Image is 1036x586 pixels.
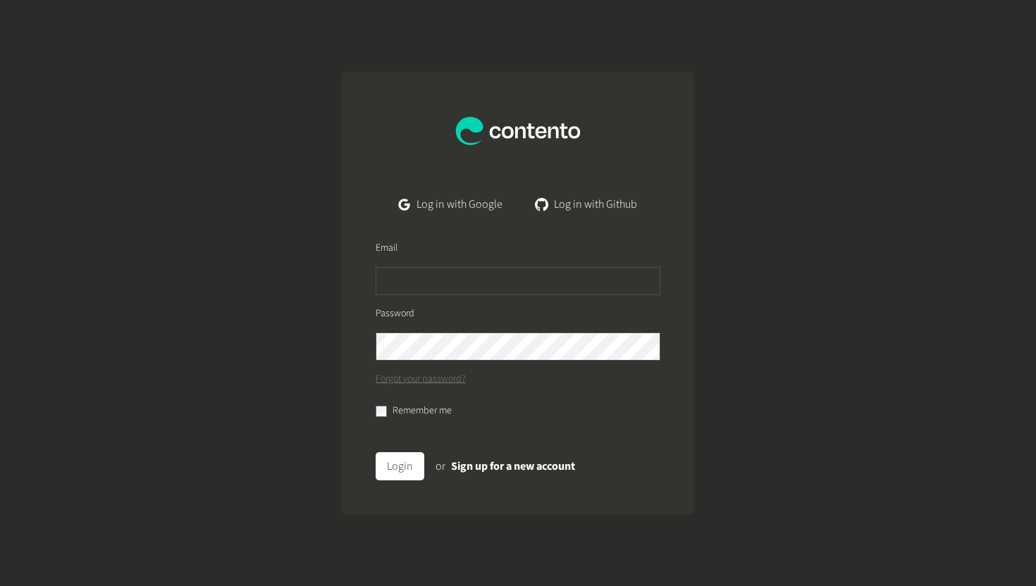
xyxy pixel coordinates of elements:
[376,372,466,387] a: Forgot your password?
[525,190,648,218] a: Log in with Github
[376,306,414,321] label: Password
[388,190,514,218] a: Log in with Google
[436,459,445,474] span: or
[376,241,397,256] label: Email
[451,459,575,474] a: Sign up for a new account
[393,404,452,418] label: Remember me
[376,452,424,480] button: Login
